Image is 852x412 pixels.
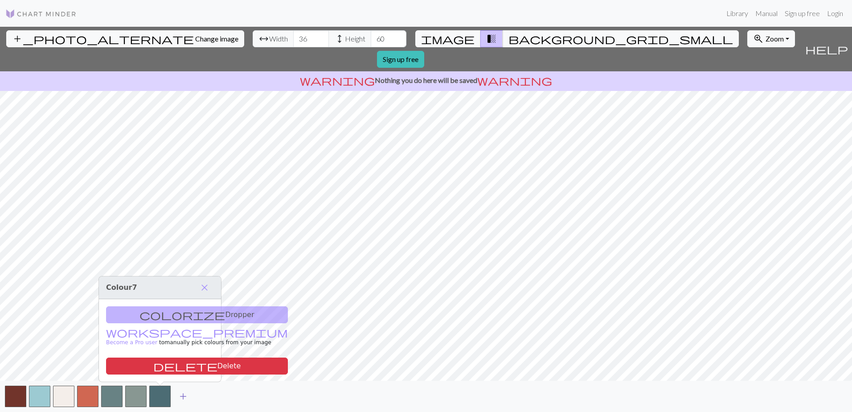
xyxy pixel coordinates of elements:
span: warning [300,74,375,87]
a: Manual [752,4,781,22]
span: Height [345,33,365,44]
span: Change image [195,34,238,43]
span: Colour 7 [106,283,137,292]
small: to manually pick colours from your image [106,330,288,346]
button: Zoom [747,30,795,47]
span: background_grid_small [508,33,733,45]
a: Sign up free [377,51,424,68]
a: Library [723,4,752,22]
span: close [199,281,210,294]
span: zoom_in [753,33,764,45]
span: Zoom [766,34,784,43]
button: Delete color [106,358,288,375]
a: Login [823,4,847,22]
span: help [805,43,848,55]
p: Nothing you do here will be saved [4,75,848,86]
span: image [421,33,475,45]
a: Become a Pro user [106,330,288,346]
button: Close [195,280,214,295]
span: add_photo_alternate [12,33,194,45]
a: Sign up free [781,4,823,22]
button: Add color [172,388,194,405]
button: Change image [6,30,244,47]
span: Width [269,33,288,44]
span: add [178,390,188,403]
span: delete [153,360,217,372]
span: warning [477,74,552,87]
span: arrow_range [258,33,269,45]
img: Logo [5,8,77,19]
span: transition_fade [486,33,497,45]
button: Help [801,27,852,71]
span: workspace_premium [106,326,288,338]
span: height [334,33,345,45]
